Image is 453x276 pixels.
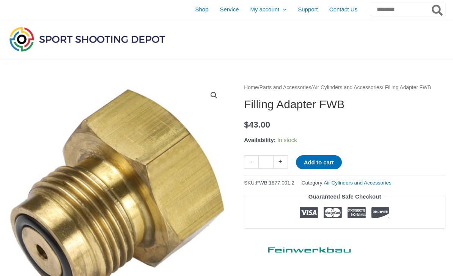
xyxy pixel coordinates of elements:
[274,155,288,169] a: +
[244,83,445,93] nav: Breadcrumb
[244,178,294,188] span: SKU:
[207,88,221,102] a: View full-screen image gallery
[244,120,270,129] bdi: 43.00
[260,85,311,90] a: Parts and Accessories
[324,180,392,186] a: Air Cylinders and Accessories
[244,85,258,90] a: Home
[305,191,384,202] legend: Guaranteed Safe Checkout
[244,120,249,129] span: $
[296,155,342,169] button: Add to cart
[302,178,392,188] span: Category:
[244,137,276,143] span: Availability:
[313,85,382,90] a: Air Cylinders and Accessories
[244,240,358,256] a: Feinwerkbau
[258,155,273,169] input: Product quantity
[8,25,167,53] img: Sport Shooting Depot
[277,137,297,143] span: In stock
[256,180,294,186] span: FWB.1877.001.2
[244,98,445,111] h1: Filling Adapter FWB
[244,155,258,169] a: -
[430,3,445,16] button: Search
